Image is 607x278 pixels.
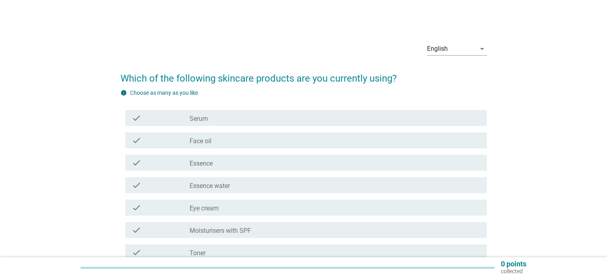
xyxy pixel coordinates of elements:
[132,248,141,257] i: check
[501,268,526,275] p: collected
[132,136,141,145] i: check
[132,158,141,168] i: check
[132,180,141,190] i: check
[190,182,230,190] label: Essence water
[477,44,487,54] i: arrow_drop_down
[121,63,487,86] h2: Which of the following skincare products are you currently using?
[132,225,141,235] i: check
[190,137,212,145] label: Face oil
[190,115,208,123] label: Serum
[501,260,526,268] p: 0 points
[132,203,141,212] i: check
[190,160,213,168] label: Essence
[190,204,219,212] label: Eye cream
[121,90,127,96] i: info
[190,227,251,235] label: Moisturisers with SPF
[130,90,198,96] label: Choose as many as you like
[132,113,141,123] i: check
[190,249,206,257] label: Toner
[427,45,448,52] div: English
